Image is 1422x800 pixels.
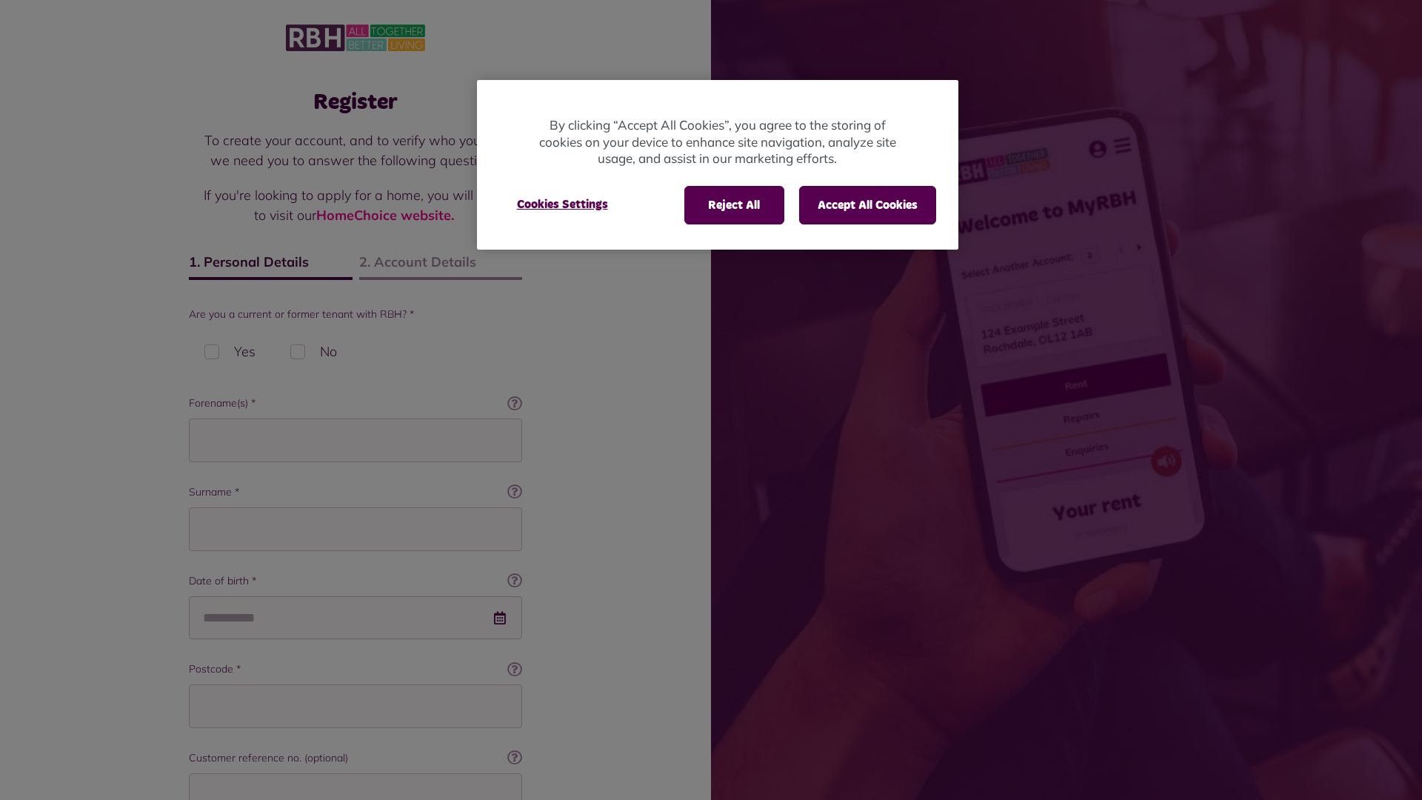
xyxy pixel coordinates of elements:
p: By clicking “Accept All Cookies”, you agree to the storing of cookies on your device to enhance s... [536,117,899,167]
div: Privacy [477,80,958,250]
button: Accept All Cookies [799,186,936,224]
button: Cookies Settings [499,186,626,223]
button: Reject All [684,186,784,224]
div: Cookie banner [477,80,958,250]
